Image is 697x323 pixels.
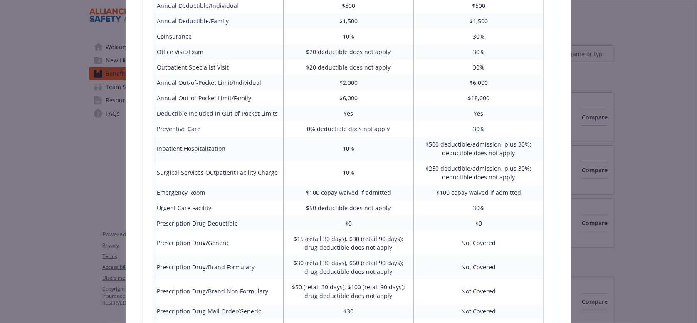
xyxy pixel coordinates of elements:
[414,29,544,44] td: 30%
[153,137,283,161] td: Inpatient Hospitalization
[283,185,413,200] td: $100 copay waived if admitted
[414,137,544,161] td: $500 deductible/admission, plus 30%; deductible does not apply
[283,161,413,185] td: 10%
[414,303,544,319] td: Not Covered
[283,121,413,137] td: 0% deductible does not apply
[283,75,413,90] td: $2,000
[414,106,544,121] td: Yes
[414,60,544,75] td: 30%
[283,255,413,279] td: $30 (retail 30 days), $60 (retail 90 days); drug deductible does not apply
[153,185,283,200] td: Emergency Room
[283,279,413,303] td: $50 (retail 30 days), $100 (retail 90 days); drug deductible does not apply
[153,200,283,216] td: Urgent Care Facility
[153,75,283,90] td: Annual Out-of-Pocket Limit/Individual
[283,44,413,60] td: $20 deductible does not apply
[414,44,544,60] td: 30%
[283,106,413,121] td: Yes
[153,279,283,303] td: Prescription Drug/Brand Non-Formulary
[414,13,544,29] td: $1,500
[153,161,283,185] td: Surgical Services Outpatient Facility Charge
[283,303,413,319] td: $30
[414,255,544,279] td: Not Covered
[414,216,544,231] td: $0
[414,231,544,255] td: Not Covered
[283,231,413,255] td: $15 (retail 30 days), $30 (retail 90 days); drug deductible does not apply
[283,200,413,216] td: $50 deductible does not apply
[153,303,283,319] td: Prescription Drug Mail Order/Generic
[414,75,544,90] td: $6,000
[153,106,283,121] td: Deductible Included in Out-of-Pocket Limits
[153,231,283,255] td: Prescription Drug/Generic
[414,121,544,137] td: 30%
[414,200,544,216] td: 30%
[414,90,544,106] td: $18,000
[283,90,413,106] td: $6,000
[153,29,283,44] td: Coinsurance
[153,60,283,75] td: Outpatient Specialist Visit
[153,44,283,60] td: Office Visit/Exam
[283,60,413,75] td: $20 deductible does not apply
[414,161,544,185] td: $250 deductible/admission, plus 30%; deductible does not apply
[283,29,413,44] td: 10%
[153,216,283,231] td: Prescription Drug Deductible
[153,90,283,106] td: Annual Out-of-Pocket Limit/Family
[153,121,283,137] td: Preventive Care
[153,13,283,29] td: Annual Deductible/Family
[283,13,413,29] td: $1,500
[153,255,283,279] td: Prescription Drug/Brand Formulary
[414,279,544,303] td: Not Covered
[414,185,544,200] td: $100 copay waived if admitted
[283,137,413,161] td: 10%
[283,216,413,231] td: $0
